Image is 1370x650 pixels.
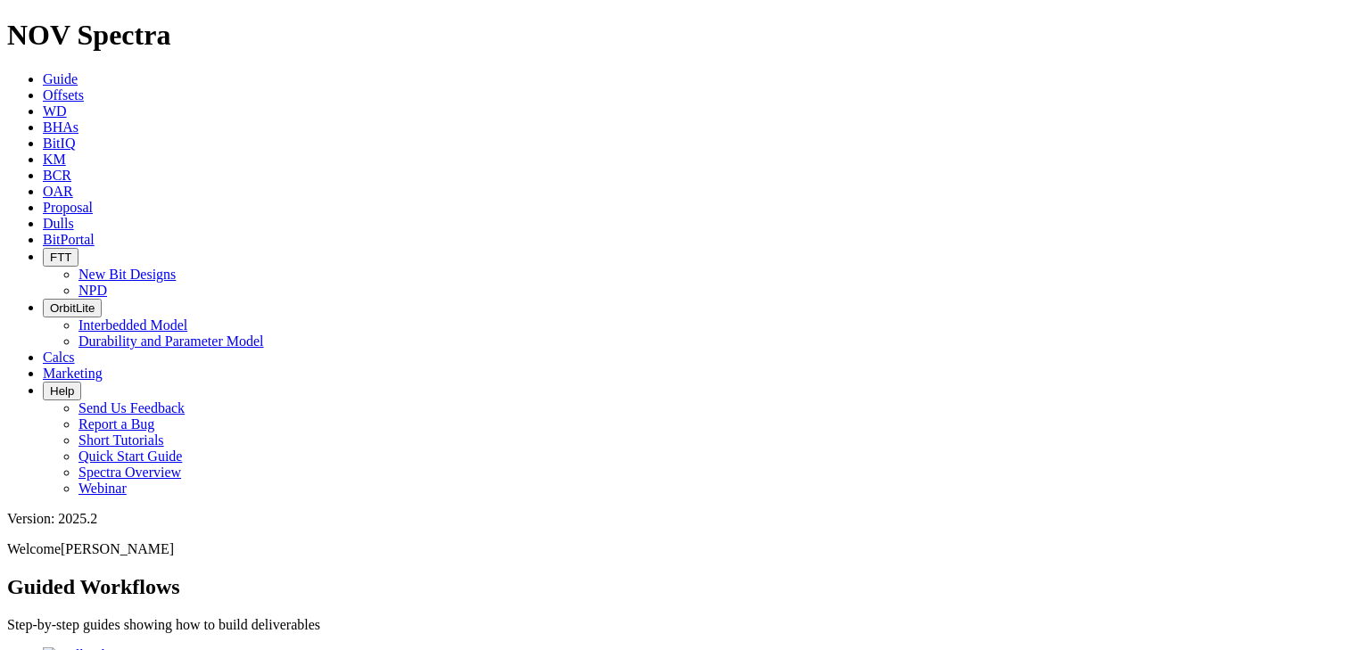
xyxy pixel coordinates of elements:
[7,19,1363,52] h1: NOV Spectra
[7,575,1363,599] h2: Guided Workflows
[43,366,103,381] a: Marketing
[43,103,67,119] a: WD
[78,400,185,416] a: Send Us Feedback
[78,333,264,349] a: Durability and Parameter Model
[43,119,78,135] a: BHAs
[43,382,81,400] button: Help
[7,511,1363,527] div: Version: 2025.2
[50,301,95,315] span: OrbitLite
[43,168,71,183] a: BCR
[43,152,66,167] a: KM
[7,541,1363,557] p: Welcome
[43,299,102,317] button: OrbitLite
[43,248,78,267] button: FTT
[7,617,1363,633] p: Step-by-step guides showing how to build deliverables
[78,432,164,448] a: Short Tutorials
[78,448,182,464] a: Quick Start Guide
[78,416,154,432] a: Report a Bug
[78,465,181,480] a: Spectra Overview
[43,184,73,199] a: OAR
[43,216,74,231] a: Dulls
[50,251,71,264] span: FTT
[61,541,174,556] span: [PERSON_NAME]
[43,71,78,86] a: Guide
[78,267,176,282] a: New Bit Designs
[43,136,75,151] a: BitIQ
[50,384,74,398] span: Help
[78,283,107,298] a: NPD
[78,481,127,496] a: Webinar
[43,200,93,215] a: Proposal
[43,87,84,103] a: Offsets
[43,350,75,365] a: Calcs
[43,232,95,247] a: BitPortal
[78,317,187,333] a: Interbedded Model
